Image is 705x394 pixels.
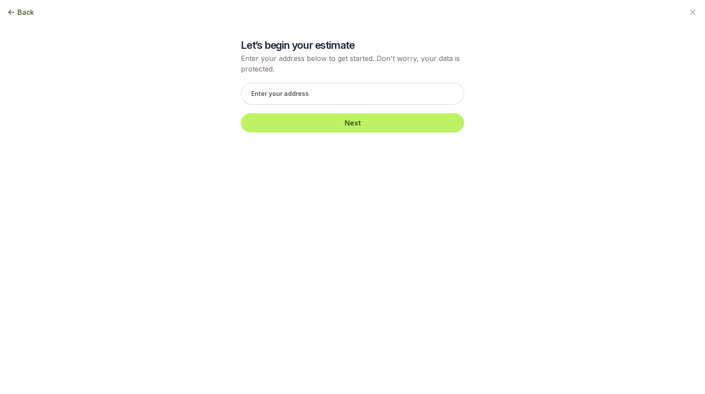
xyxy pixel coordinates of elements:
input: Enter your address [241,83,464,105]
p: Enter your address below to get started. Don't worry, your data is protected. [241,53,464,74]
button: Next [241,113,464,132]
button: Back [7,7,34,17]
span: Back [17,7,34,17]
h2: Let’s begin your estimate [241,38,464,52]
